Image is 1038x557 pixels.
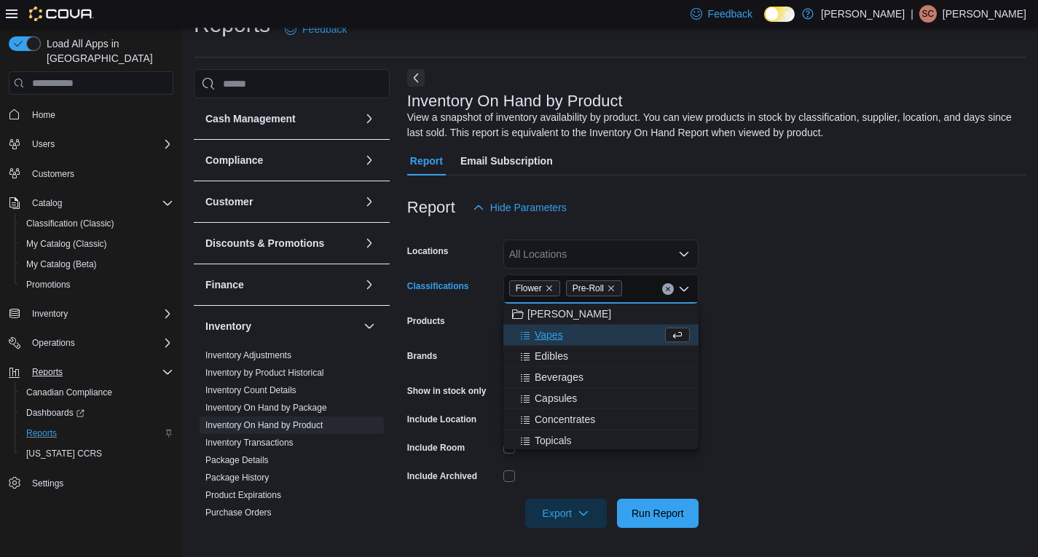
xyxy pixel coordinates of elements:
span: Reports [26,363,173,381]
span: Run Report [632,506,684,521]
h3: Discounts & Promotions [205,236,324,250]
button: Next [407,69,425,87]
span: Concentrates [535,412,595,427]
span: Package Details [205,454,269,466]
span: Operations [26,334,173,352]
button: Vapes [503,325,699,346]
button: Remove Flower from selection in this group [545,284,554,293]
span: Settings [26,474,173,492]
span: Inventory On Hand by Product [205,419,323,431]
button: Export [525,499,607,528]
a: Home [26,106,61,124]
button: Compliance [361,151,378,169]
button: Finance [205,277,358,292]
h3: Inventory [205,319,251,333]
button: Close list of options [678,283,690,295]
span: Home [32,109,55,121]
label: Include Location [407,414,476,425]
span: Canadian Compliance [20,384,173,401]
button: Remove Pre-Roll from selection in this group [607,284,616,293]
button: Reports [26,363,68,381]
span: My Catalog (Classic) [26,238,107,250]
button: Catalog [3,193,179,213]
a: Inventory Adjustments [205,350,291,360]
button: Settings [3,473,179,494]
span: Catalog [26,194,173,212]
a: Dashboards [15,403,179,423]
a: Dashboards [20,404,90,422]
h3: Report [407,199,455,216]
a: Promotions [20,276,76,293]
span: Canadian Compliance [26,387,112,398]
button: Compliance [205,153,358,167]
span: Washington CCRS [20,445,173,462]
span: Package History [205,472,269,483]
button: Open list of options [678,248,690,260]
a: Inventory Count Details [205,385,296,395]
p: | [911,5,913,23]
label: Include Archived [407,470,477,482]
button: Edibles [503,346,699,367]
span: Inventory Transactions [205,437,294,449]
span: Dark Mode [764,22,765,23]
label: Show in stock only [407,385,487,397]
a: [US_STATE] CCRS [20,445,108,462]
label: Products [407,315,445,327]
label: Brands [407,350,437,362]
a: Package History [205,473,269,483]
div: View a snapshot of inventory availability by product. You can view products in stock by classific... [407,110,1019,141]
span: Users [32,138,55,150]
span: Classification (Classic) [26,218,114,229]
button: Cash Management [205,111,358,126]
a: Product Expirations [205,490,281,500]
h3: Compliance [205,153,263,167]
a: Canadian Compliance [20,384,118,401]
button: Beverages [503,367,699,388]
span: Capsules [535,391,577,406]
button: Customer [205,194,358,209]
button: [PERSON_NAME] [503,304,699,325]
button: Clear input [662,283,674,295]
button: Inventory [361,317,378,335]
a: Inventory On Hand by Package [205,403,327,413]
a: My Catalog (Classic) [20,235,113,253]
a: Settings [26,475,69,492]
span: Dashboards [20,404,173,422]
div: Sheldon Creightney [919,5,937,23]
a: Inventory by Product Historical [205,368,324,378]
a: Purchase Orders [205,507,272,518]
h3: Cash Management [205,111,296,126]
span: Topicals [535,433,572,448]
a: Reports [20,424,63,442]
input: Dark Mode [764,7,795,22]
a: Feedback [279,15,353,44]
button: Discounts & Promotions [361,234,378,252]
label: Classifications [407,280,469,292]
button: Operations [26,334,81,352]
span: Inventory [32,308,68,320]
span: [PERSON_NAME] [527,307,611,321]
span: Export [534,499,598,528]
label: Locations [407,245,449,257]
button: Inventory [3,304,179,324]
button: Concentrates [503,409,699,430]
button: Finance [361,276,378,293]
label: Include Room [407,442,465,454]
a: Inventory On Hand by Product [205,420,323,430]
button: Customers [3,163,179,184]
button: Topicals [503,430,699,451]
button: Customer [361,193,378,210]
span: Inventory [26,305,173,323]
a: Customers [26,165,80,183]
span: Pre-Roll [566,280,622,296]
a: Package Details [205,455,269,465]
span: Dashboards [26,407,84,419]
a: Inventory Transactions [205,438,294,448]
span: Report [410,146,443,175]
span: Inventory On Hand by Package [205,402,327,414]
img: Cova [29,7,94,21]
a: My Catalog (Beta) [20,256,103,273]
span: [US_STATE] CCRS [26,448,102,459]
p: [PERSON_NAME] [943,5,1026,23]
